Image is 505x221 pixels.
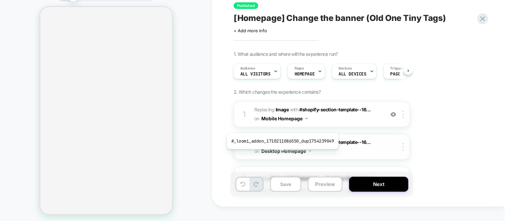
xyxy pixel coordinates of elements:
[261,114,308,123] button: Mobile Homepage
[390,112,396,117] img: crossed eye
[339,72,367,76] span: ALL DEVICES
[295,72,315,76] span: HOMEPAGE
[254,147,259,155] span: on
[300,139,371,145] span: #shopify-section-template--16...
[308,177,343,192] button: Preview
[276,139,289,145] b: Image
[241,108,248,121] div: 1
[295,66,304,71] span: Pages
[234,2,258,9] span: Published
[349,177,408,192] button: Next
[234,13,446,23] span: [Homepage] Change the banner (Old One Tiny Tags)
[234,28,267,33] span: + Add more info
[234,89,321,95] span: 2. Which changes the experience contains?
[276,107,289,112] b: Image
[240,66,255,71] span: Audience
[261,146,311,156] button: Desktop Homepage
[402,143,404,151] img: close
[254,139,289,145] span: Replacing
[241,140,248,154] div: 2
[234,51,338,57] span: 1. What audience and where will the experience run?
[254,107,289,112] span: Replacing
[300,107,371,112] span: #shopify-section-template--16...
[290,139,299,145] span: WITH
[309,150,311,152] img: down arrow
[305,118,308,119] img: down arrow
[254,114,259,123] span: on
[270,177,301,192] button: Save
[290,107,299,112] span: WITH
[390,72,413,76] span: Page Load
[390,66,403,71] span: Trigger
[240,72,271,76] span: All Visitors
[402,111,404,118] img: close
[339,66,352,71] span: Devices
